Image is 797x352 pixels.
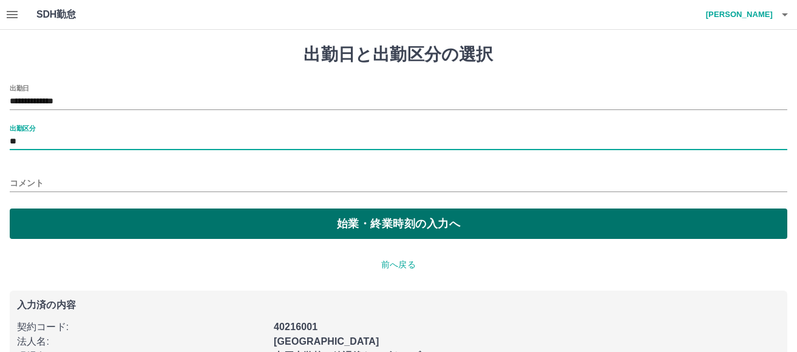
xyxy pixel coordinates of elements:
[10,123,35,133] label: 出勤区分
[274,336,379,347] b: [GEOGRAPHIC_DATA]
[10,209,787,239] button: 始業・終業時刻の入力へ
[17,334,266,349] p: 法人名 :
[274,322,317,332] b: 40216001
[17,320,266,334] p: 契約コード :
[10,83,29,92] label: 出勤日
[17,300,780,310] p: 入力済の内容
[10,258,787,271] p: 前へ戻る
[10,44,787,65] h1: 出勤日と出勤区分の選択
